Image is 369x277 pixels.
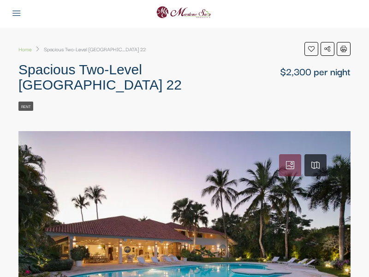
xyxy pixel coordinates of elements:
[32,42,146,56] li: Spacious Two-Level [GEOGRAPHIC_DATA] 22
[155,5,213,20] img: Mobile logo
[18,62,182,92] span: Spacious Two-Level [GEOGRAPHIC_DATA] 22
[18,102,33,111] a: Rent
[280,64,351,78] li: $2,300 per night
[18,42,32,56] a: Home
[18,45,32,53] span: Home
